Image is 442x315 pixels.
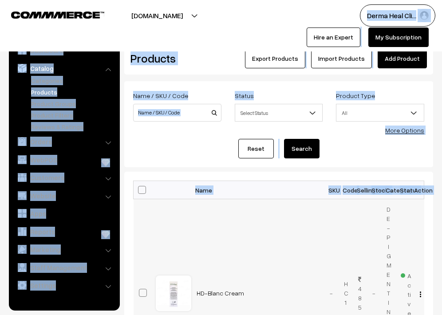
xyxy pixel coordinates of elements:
[381,181,395,199] th: Category
[336,91,375,100] label: Product Type
[11,60,117,76] a: Catalog
[378,49,427,68] a: Add Product
[11,205,117,221] a: Apps
[367,181,381,199] th: Stock
[307,28,360,47] a: Hire an Expert
[11,241,117,257] a: Marketing
[385,126,424,134] a: More Options
[336,105,424,121] span: All
[235,104,323,122] span: Select Status
[368,28,429,47] a: My Subscription
[339,181,353,199] th: Code
[191,181,324,199] th: Name
[410,181,424,199] th: Action
[11,9,89,20] a: COMMMERCE
[197,289,244,297] a: HD-Blanc Cream
[238,139,274,158] a: Reset
[11,224,117,240] a: Reports
[100,4,214,27] button: [DOMAIN_NAME]
[11,134,117,150] a: Orders
[245,49,305,68] button: Export Products
[418,9,431,22] img: user
[11,152,117,168] a: WebPOS
[420,291,421,297] img: Menu
[336,104,424,122] span: All
[311,49,372,68] a: Import Products
[29,110,117,120] a: Product Filters
[324,181,339,199] th: SKU
[11,12,104,18] img: COMMMERCE
[11,260,117,276] a: Staff Management
[353,181,367,199] th: Selling Price
[133,91,188,100] label: Name / SKU / Code
[235,91,254,100] label: Status
[11,277,117,293] a: Settings
[29,99,117,108] a: Product Groups
[235,105,323,121] span: Select Status
[133,104,221,122] input: Name / SKU / Code
[29,87,117,97] a: Products
[130,51,221,65] h2: Products
[29,122,117,131] a: Reviews & Ratings
[284,139,320,158] button: Search
[395,181,410,199] th: Status
[360,4,435,27] button: Derma Heal Cli…
[11,188,117,204] a: Website
[11,169,117,185] a: Customers
[29,76,117,85] a: Categories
